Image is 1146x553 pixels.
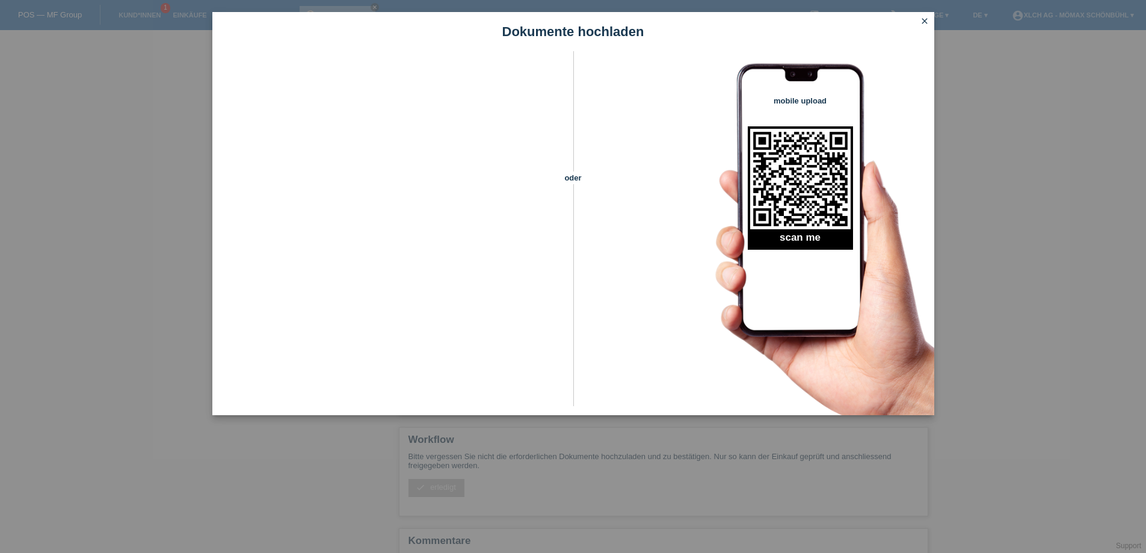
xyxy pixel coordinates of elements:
[748,232,853,250] h2: scan me
[748,96,853,105] h4: mobile upload
[230,81,552,382] iframe: Upload
[920,16,929,26] i: close
[917,15,932,29] a: close
[212,24,934,39] h1: Dokumente hochladen
[552,171,594,184] span: oder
